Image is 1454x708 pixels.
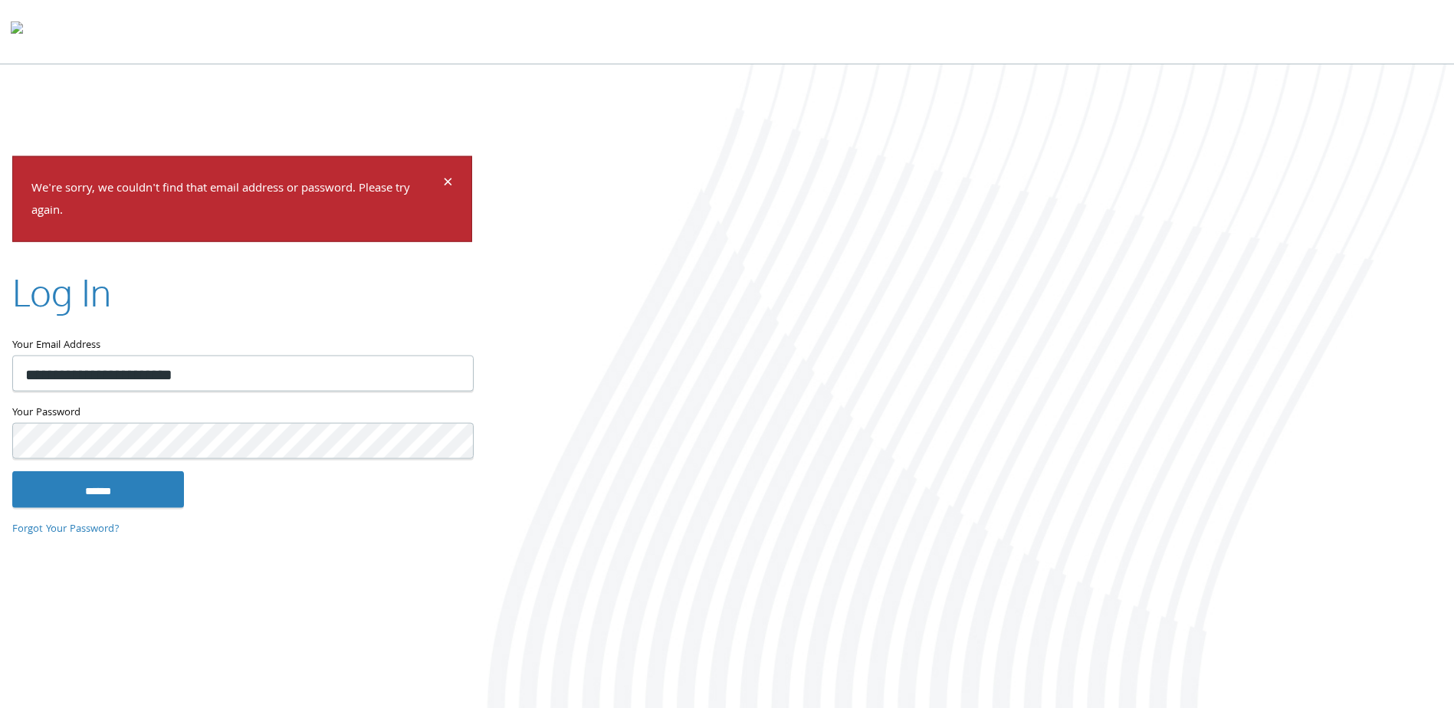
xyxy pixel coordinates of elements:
[31,179,441,223] p: We're sorry, we couldn't find that email address or password. Please try again.
[12,403,472,422] label: Your Password
[443,169,453,199] span: ×
[12,521,120,538] a: Forgot Your Password?
[11,16,23,47] img: todyl-logo-dark.svg
[12,266,111,317] h2: Log In
[443,175,453,194] button: Dismiss alert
